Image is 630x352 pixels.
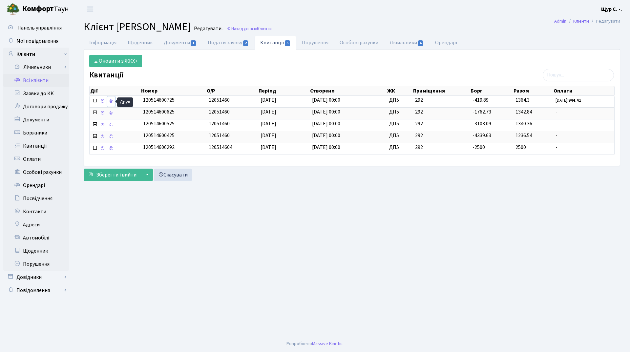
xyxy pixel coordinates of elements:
[143,144,175,151] span: 120514606292
[389,108,410,116] span: ДП5
[553,86,614,95] th: Оплати
[515,144,526,151] span: 2500
[89,71,124,80] label: Квитанції
[3,284,69,297] a: Повідомлення
[296,36,334,50] a: Порушення
[556,120,612,128] span: -
[257,26,272,32] span: Клієнти
[3,218,69,231] a: Адреси
[3,87,69,100] a: Заявки до КК
[3,179,69,192] a: Орендарі
[16,37,58,45] span: Мої повідомлення
[22,4,69,15] span: Таун
[143,120,175,127] span: 120514600525
[3,258,69,271] a: Порушення
[430,36,463,50] a: Орендарі
[140,86,206,95] th: Номер
[82,4,98,14] button: Переключити навігацію
[312,96,340,104] span: [DATE] 00:00
[191,40,196,46] span: 1
[209,144,232,151] span: 120514604
[122,36,158,50] a: Щоденник
[334,36,384,50] a: Особові рахунки
[472,120,491,127] span: -3103.09
[601,5,622,13] a: Щур С. -.
[158,36,202,50] a: Документи
[389,96,410,104] span: ДП5
[22,4,54,14] b: Комфорт
[143,96,175,104] span: 120514600725
[243,40,248,46] span: 2
[3,205,69,218] a: Контакти
[261,144,276,151] span: [DATE]
[143,108,175,115] span: 120514600625
[84,36,122,50] a: Інформація
[556,144,612,151] span: -
[412,86,470,95] th: Приміщення
[90,86,140,95] th: Дії
[389,132,410,139] span: ДП5
[261,132,276,139] span: [DATE]
[3,74,69,87] a: Всі клієнти
[3,166,69,179] a: Особові рахунки
[543,69,614,81] input: Пошук...
[472,96,489,104] span: -419.89
[285,40,290,46] span: 5
[309,86,387,95] th: Створено
[286,340,344,347] div: Розроблено .
[3,113,69,126] a: Документи
[387,86,413,95] th: ЖК
[3,153,69,166] a: Оплати
[470,86,513,95] th: Борг
[515,120,532,127] span: 1340.36
[415,108,467,116] span: 292
[143,132,175,139] span: 120514600425
[209,120,230,127] span: 12051460
[3,244,69,258] a: Щоденник
[515,96,530,104] span: 1364.3
[193,26,223,32] small: Редагувати .
[261,96,276,104] span: [DATE]
[209,108,230,115] span: 12051460
[7,3,20,16] img: logo.png
[84,19,191,34] span: Клієнт [PERSON_NAME]
[261,108,276,115] span: [DATE]
[17,24,62,31] span: Панель управління
[3,21,69,34] a: Панель управління
[209,132,230,139] span: 12051460
[589,18,620,25] li: Редагувати
[154,169,192,181] a: Скасувати
[554,18,566,25] a: Admin
[3,100,69,113] a: Договори продажу
[601,6,622,13] b: Щур С. -.
[568,97,581,103] b: 944.41
[573,18,589,25] a: Клієнти
[202,36,254,50] a: Подати заявку
[209,96,230,104] span: 12051460
[255,36,296,50] a: Квитанції
[258,86,309,95] th: Період
[84,169,141,181] button: Зберегти і вийти
[3,139,69,153] a: Квитанції
[96,171,136,178] span: Зберегти і вийти
[472,108,491,115] span: -1762.73
[312,340,343,347] a: Massive Kinetic
[3,192,69,205] a: Посвідчення
[3,126,69,139] a: Боржники
[3,48,69,61] a: Клієнти
[3,34,69,48] a: Мої повідомлення
[8,61,69,74] a: Лічильники
[312,144,340,151] span: [DATE] 00:00
[89,55,142,67] a: Оновити з ЖКХ+
[415,132,467,139] span: 292
[261,120,276,127] span: [DATE]
[415,96,467,104] span: 292
[472,132,491,139] span: -4339.63
[312,120,340,127] span: [DATE] 00:00
[389,144,410,151] span: ДП5
[472,144,485,151] span: -2500
[227,26,272,32] a: Назад до всіхКлієнти
[415,120,467,128] span: 292
[418,40,423,46] span: 4
[384,36,429,50] a: Лічильники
